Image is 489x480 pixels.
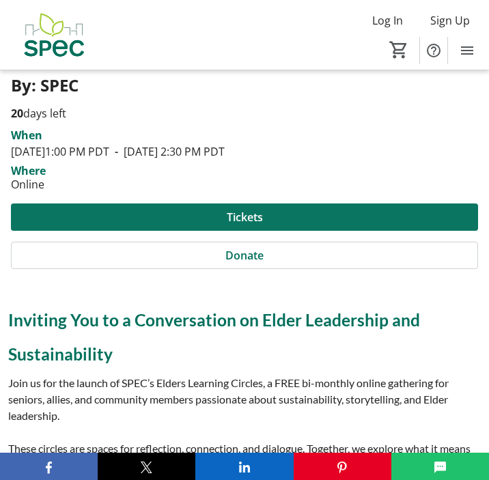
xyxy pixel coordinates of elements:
[109,144,124,159] span: -
[387,38,411,62] button: Cart
[8,10,99,61] img: SPEC's Logo
[420,37,447,64] button: Help
[11,242,478,269] button: Donate
[109,144,225,159] span: [DATE] 2:30 PM PDT
[11,127,42,143] div: When
[227,209,263,225] span: Tickets
[453,37,481,64] button: Menu
[361,10,414,31] button: Log In
[195,453,293,480] button: LinkedIn
[419,10,481,31] button: Sign Up
[11,165,46,176] div: Where
[8,376,449,422] span: Join us for the launch of SPEC’s Elders Learning Circles, a FREE bi-monthly online gathering for ...
[11,144,109,159] span: [DATE] 1:00 PM PDT
[11,203,478,231] button: Tickets
[430,12,470,29] span: Sign Up
[8,310,420,363] span: Inviting You to a Conversation on Elder Leadership and Sustainability
[11,176,44,193] div: Online
[225,247,264,264] span: Donate
[294,453,391,480] button: Pinterest
[98,453,195,480] button: X
[11,76,478,94] p: By: SPEC
[391,453,489,480] button: SMS
[11,105,478,122] p: days left
[372,12,403,29] span: Log In
[11,106,23,121] span: 20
